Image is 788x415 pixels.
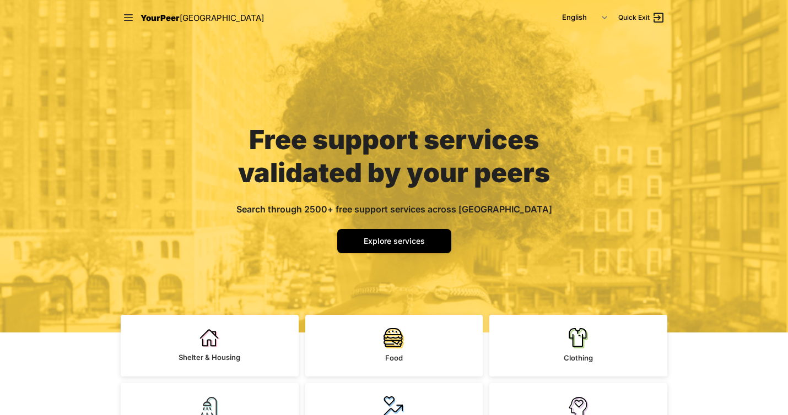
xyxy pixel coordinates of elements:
span: Quick Exit [618,13,650,22]
a: Quick Exit [618,11,665,24]
a: Shelter & Housing [121,315,299,376]
a: Explore services [337,229,451,253]
span: Food [385,353,403,362]
a: Food [305,315,483,376]
span: Clothing [564,353,593,362]
span: Free support services validated by your peers [238,123,550,189]
span: Search through 2500+ free support services across [GEOGRAPHIC_DATA] [236,204,552,215]
span: YourPeer [141,13,180,23]
span: [GEOGRAPHIC_DATA] [180,13,264,23]
span: Explore services [364,236,425,245]
a: Clothing [489,315,667,376]
span: Shelter & Housing [179,353,240,362]
a: YourPeer[GEOGRAPHIC_DATA] [141,11,264,25]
